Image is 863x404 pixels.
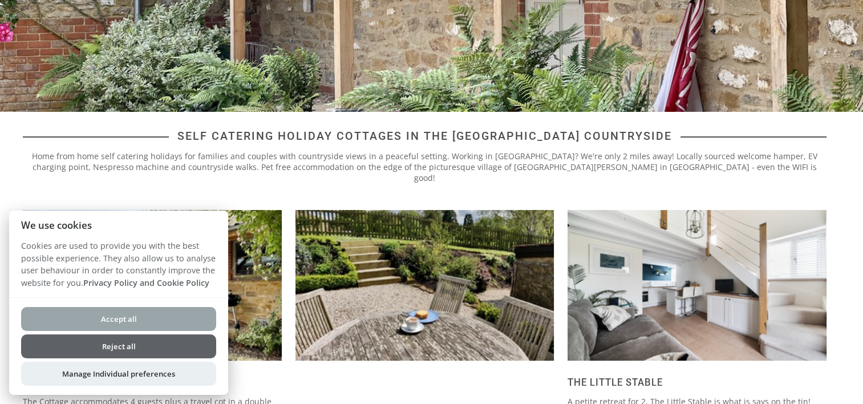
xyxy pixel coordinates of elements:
[568,210,826,360] img: 870B9D77-3416-4C18-A154-B09F6FB7E3B1.full.jpeg
[9,220,228,231] h2: We use cookies
[21,307,216,331] button: Accept all
[83,277,209,288] a: Privacy Policy and Cookie Policy
[21,362,216,386] button: Manage Individual preferences
[9,240,228,297] p: Cookies are used to provide you with the best possible experience. They also allow us to analyse ...
[568,377,826,388] h2: The Little Stable
[295,210,554,360] img: 4B7410BE-99C3-40D6-9D83-D18953FB7D2E_1_201_a.full.jpeg
[169,130,680,143] span: Self catering holiday cottages in the [GEOGRAPHIC_DATA] countryside
[21,334,216,358] button: Reject all
[23,151,826,183] p: Home from home self catering holidays for families and couples with countryside views in a peacef...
